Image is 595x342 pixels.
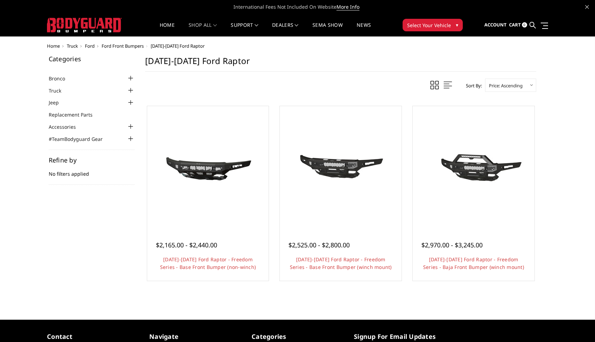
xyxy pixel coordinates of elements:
[145,56,536,72] h1: [DATE]-[DATE] Ford Raptor
[407,22,451,29] span: Select Your Vehicle
[281,108,400,226] a: 2021-2025 Ford Raptor - Freedom Series - Base Front Bumper (winch mount)
[47,43,60,49] a: Home
[49,56,135,62] h5: Categories
[49,123,85,130] a: Accessories
[67,43,78,49] a: Truck
[47,332,139,341] h5: contact
[156,241,217,249] span: $2,165.00 - $2,440.00
[49,99,68,106] a: Jeep
[49,75,74,82] a: Bronco
[285,141,396,193] img: 2021-2025 Ford Raptor - Freedom Series - Base Front Bumper (winch mount)
[288,241,350,249] span: $2,525.00 - $2,800.00
[160,23,175,36] a: Home
[509,16,527,34] a: Cart 0
[49,87,70,94] a: Truck
[312,23,343,36] a: SEMA Show
[456,21,458,29] span: ▾
[49,157,135,185] div: No filters applied
[290,256,392,270] a: [DATE]-[DATE] Ford Raptor - Freedom Series - Base Front Bumper (winch mount)
[149,332,241,341] h5: Navigate
[421,241,483,249] span: $2,970.00 - $3,245.00
[462,80,482,91] label: Sort By:
[354,332,446,341] h5: signup for email updates
[49,135,111,143] a: #TeamBodyguard Gear
[423,256,524,270] a: [DATE]-[DATE] Ford Raptor - Freedom Series - Baja Front Bumper (winch mount)
[484,16,507,34] a: Account
[189,23,217,36] a: shop all
[149,108,267,226] a: 2021-2025 Ford Raptor - Freedom Series - Base Front Bumper (non-winch) 2021-2025 Ford Raptor - Fr...
[272,23,299,36] a: Dealers
[484,22,507,28] span: Account
[231,23,258,36] a: Support
[357,23,371,36] a: News
[509,22,521,28] span: Cart
[102,43,144,49] a: Ford Front Bumpers
[403,19,463,31] button: Select Your Vehicle
[336,3,359,10] a: More Info
[160,256,256,270] a: [DATE]-[DATE] Ford Raptor - Freedom Series - Base Front Bumper (non-winch)
[49,111,101,118] a: Replacement Parts
[47,18,122,32] img: BODYGUARD BUMPERS
[252,332,343,341] h5: Categories
[151,43,205,49] span: [DATE]-[DATE] Ford Raptor
[414,108,533,226] a: 2021-2025 Ford Raptor - Freedom Series - Baja Front Bumper (winch mount) 2021-2025 Ford Raptor - ...
[85,43,95,49] a: Ford
[49,157,135,163] h5: Refine by
[522,22,527,27] span: 0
